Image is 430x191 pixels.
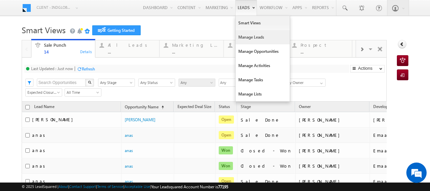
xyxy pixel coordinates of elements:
[92,146,123,155] em: Start Chat
[178,79,215,87] a: Any
[121,103,167,112] a: Opportunity Name(sorted ascending)
[138,79,175,87] a: Any Status
[219,115,234,124] span: Open
[124,184,150,189] a: Acceptable Use
[172,49,219,54] div: ...
[236,59,290,73] a: Manage Activities
[31,103,58,112] span: Lead Name
[97,184,123,189] a: Terms of Service
[177,104,211,109] span: Expected Deal Size
[26,89,60,95] span: Expected Closure Date
[88,81,91,84] img: Search
[219,177,234,185] span: Open
[92,25,141,35] a: Getting Started
[44,42,91,48] div: Sale Punch
[22,184,228,190] span: © 2025 LeadSquared | | | | |
[241,163,292,169] div: Closed - Won
[241,104,251,109] span: Stage
[241,178,292,185] div: Sale Done
[37,4,72,11] span: Client - indglobal2 (77195)
[22,24,66,35] span: Smart Views
[174,103,215,112] a: Expected Deal Size
[11,36,28,44] img: d_60004797649_company_0_60004797649
[69,184,96,189] a: Contact Support
[299,132,366,138] div: [PERSON_NAME]
[223,40,288,57] a: Contact...
[236,44,290,59] a: Manage Opportunities
[219,131,234,139] span: Open
[370,103,395,112] a: Developer
[98,79,135,87] a: Any Stage
[98,80,133,86] span: Any Stage
[65,88,101,97] a: All Time
[35,36,114,44] div: Chat with us now
[219,79,274,87] span: Any
[218,184,228,189] span: 77195
[316,79,325,86] a: Show All Items
[32,163,48,169] span: anas
[125,179,133,184] a: anas
[299,178,366,185] div: [PERSON_NAME]
[32,178,48,184] span: anas
[80,48,93,55] div: Details
[241,132,292,138] div: Sale Done
[301,42,348,48] div: Prospect
[31,39,96,58] a: Sale Punch14Details
[172,42,219,48] div: Marketing Leads
[219,79,280,87] div: Any
[125,133,133,138] a: anas
[159,105,164,110] span: (sorted ascending)
[32,132,48,138] span: anas
[350,65,385,72] button: Actions
[237,103,254,112] a: Stage
[95,40,160,57] a: All Leads...
[301,49,348,54] div: ...
[125,117,156,122] a: [PERSON_NAME]
[44,49,91,54] div: 14
[32,116,76,122] span: [PERSON_NAME]
[108,42,155,48] div: All Leads
[219,146,233,154] span: Won
[65,89,99,95] span: All Time
[299,104,311,109] span: Owner
[58,184,68,189] a: About
[25,105,30,109] input: Check all records
[236,30,290,44] a: Manage Leads
[236,16,290,30] a: Smart Views
[299,117,366,123] div: [PERSON_NAME]
[125,104,159,109] span: Opportunity Name
[373,104,391,109] span: Developer
[299,148,366,154] div: [PERSON_NAME]
[299,163,366,169] div: [PERSON_NAME]
[9,63,123,141] textarea: Type your message and hit 'Enter'
[151,184,228,189] span: Your Leadsquared Account Number is
[139,80,173,86] span: Any Status
[125,164,133,169] a: anas
[32,147,48,153] span: anas
[111,3,127,20] div: Minimize live chat window
[288,40,352,57] a: Prospect...
[25,88,62,97] a: Expected Closure Date
[37,79,86,87] input: Search Opportunities
[125,148,133,153] a: anas
[215,103,233,112] a: Status
[284,79,326,87] input: Type to Search
[236,73,290,87] a: Manage Tasks
[241,117,292,123] div: Sale Done
[236,87,290,101] a: Manage Lists
[219,162,233,170] span: Won
[31,66,73,71] div: Last Updated : Just now
[82,66,95,71] div: Refresh
[159,40,224,57] a: Marketing Leads...
[179,80,213,86] span: Any
[241,148,292,154] div: Closed - Won
[108,49,155,54] div: ...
